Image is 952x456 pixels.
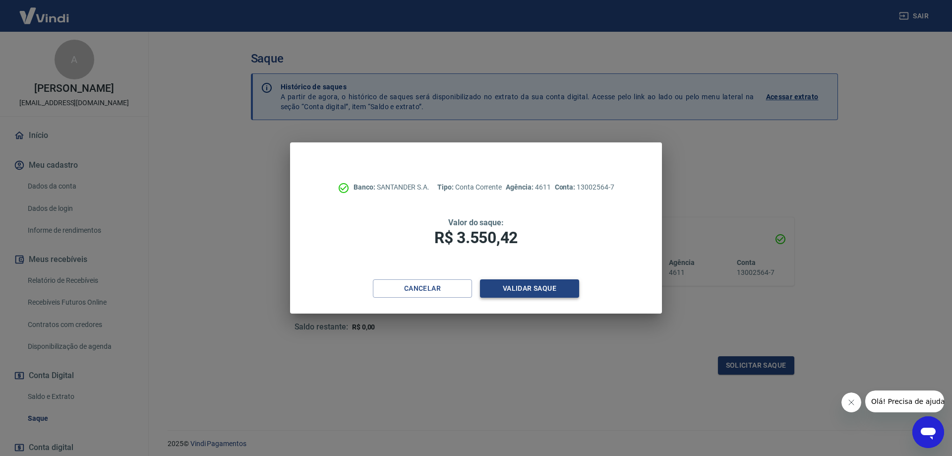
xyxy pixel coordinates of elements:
[437,182,502,193] p: Conta Corrente
[841,392,861,412] iframe: Fechar mensagem
[354,183,377,191] span: Banco:
[555,183,577,191] span: Conta:
[506,183,535,191] span: Agência:
[437,183,455,191] span: Tipo:
[555,182,614,193] p: 13002564-7
[434,228,518,247] span: R$ 3.550,42
[506,182,550,193] p: 4611
[865,391,944,412] iframe: Mensagem da empresa
[373,279,472,298] button: Cancelar
[6,7,83,15] span: Olá! Precisa de ajuda?
[912,416,944,448] iframe: Botão para abrir a janela de mensagens
[354,182,429,193] p: SANTANDER S.A.
[448,218,504,227] span: Valor do saque:
[480,279,579,298] button: Validar saque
